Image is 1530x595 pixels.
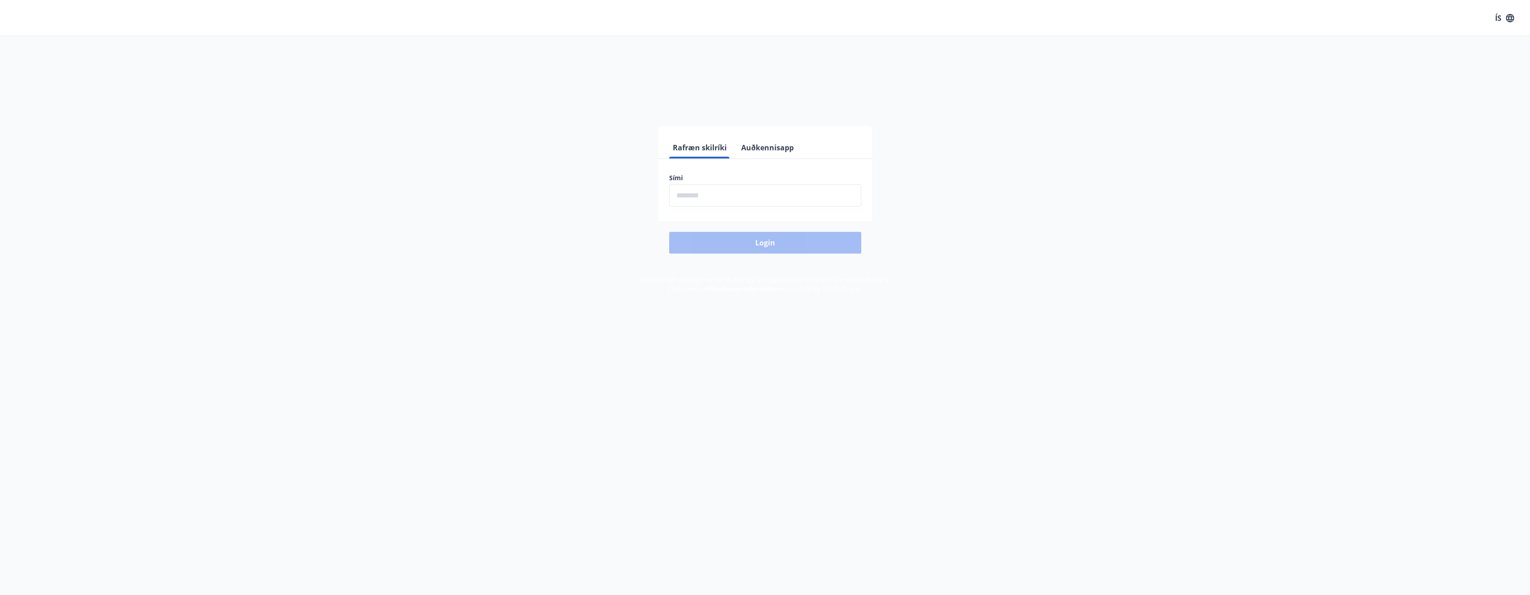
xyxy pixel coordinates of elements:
[642,275,888,293] span: Með því að skrá þig inn samþykkir þú að upplýsingar um þig séu meðhöndlaðar í samræmi við Verkalý...
[450,54,1081,89] h1: Félagavefur, Verkalýðsfélag [GEOGRAPHIC_DATA]
[709,284,777,293] a: Persónuverndarstefna
[669,173,861,182] label: Sími
[1490,10,1519,26] button: ÍS
[738,137,797,158] button: Auðkennisapp
[623,96,907,107] span: Vinsamlegast skráðu þig inn með rafrænum skilríkjum eða Auðkennisappi.
[669,137,730,158] button: Rafræn skilríki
